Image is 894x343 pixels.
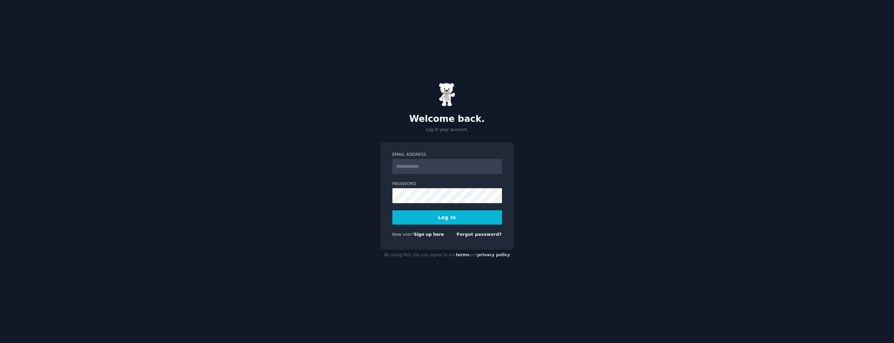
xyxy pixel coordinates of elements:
[380,250,514,261] div: By using this site you agree to our and
[477,252,510,257] a: privacy policy
[380,127,514,133] p: Log in your account.
[392,152,502,158] label: Email Address
[457,232,502,237] a: Forgot password?
[380,114,514,125] h2: Welcome back.
[392,181,502,187] label: Password
[456,252,469,257] a: terms
[392,210,502,225] button: Log In
[439,83,456,107] img: Gummy Bear
[392,232,414,237] span: New user?
[414,232,444,237] a: Sign up here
